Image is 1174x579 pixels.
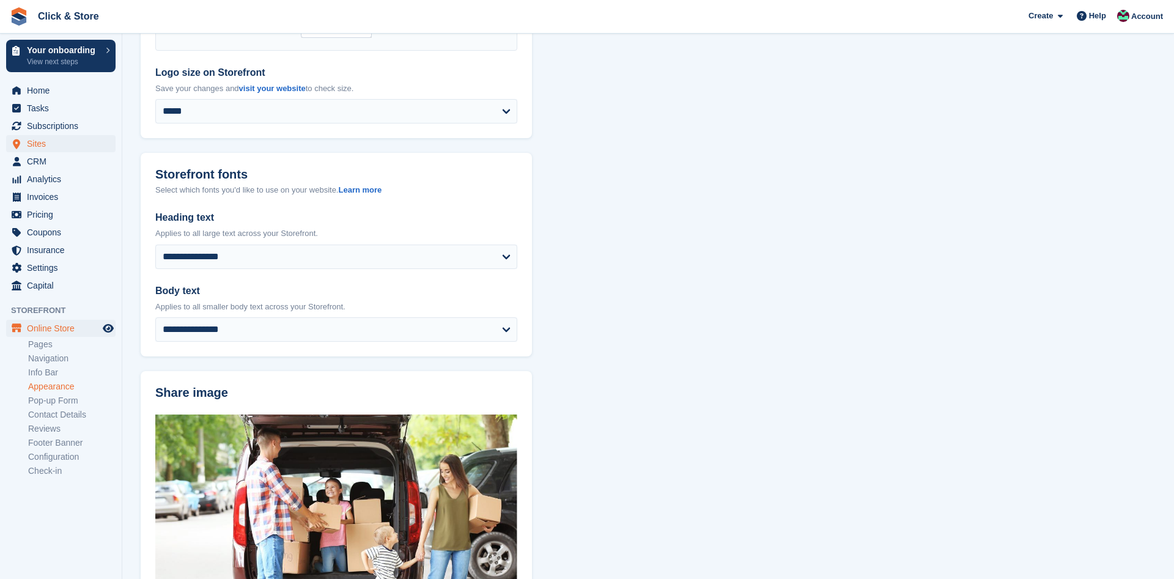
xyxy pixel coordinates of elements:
[6,277,116,294] a: menu
[28,367,116,378] a: Info Bar
[27,206,100,223] span: Pricing
[155,210,517,225] label: Heading text
[6,117,116,135] a: menu
[27,259,100,276] span: Settings
[27,242,100,259] span: Insurance
[6,153,116,170] a: menu
[27,46,100,54] p: Your onboarding
[6,188,116,205] a: menu
[27,153,100,170] span: CRM
[6,242,116,259] a: menu
[155,168,248,182] h2: Storefront fonts
[6,82,116,99] a: menu
[6,171,116,188] a: menu
[155,83,517,95] p: Save your changes and to check size.
[6,259,116,276] a: menu
[27,56,100,67] p: View next steps
[239,84,306,93] a: visit your website
[28,353,116,364] a: Navigation
[338,185,382,194] a: Learn more
[28,395,116,407] a: Pop-up Form
[28,437,116,449] a: Footer Banner
[101,321,116,336] a: Preview store
[1117,10,1129,22] img: Kye Daniel
[6,320,116,337] a: menu
[27,171,100,188] span: Analytics
[10,7,28,26] img: stora-icon-8386f47178a22dfd0bd8f6a31ec36ba5ce8667c1dd55bd0f319d3a0aa187defe.svg
[6,100,116,117] a: menu
[28,381,116,393] a: Appearance
[6,135,116,152] a: menu
[33,6,104,26] a: Click & Store
[28,451,116,463] a: Configuration
[155,386,517,400] h2: Share image
[27,82,100,99] span: Home
[1089,10,1106,22] span: Help
[27,224,100,241] span: Coupons
[27,117,100,135] span: Subscriptions
[6,40,116,72] a: Your onboarding View next steps
[11,304,122,317] span: Storefront
[27,277,100,294] span: Capital
[6,206,116,223] a: menu
[28,409,116,421] a: Contact Details
[1028,10,1053,22] span: Create
[28,423,116,435] a: Reviews
[27,188,100,205] span: Invoices
[155,65,517,80] label: Logo size on Storefront
[155,184,517,196] div: Select which fonts you'd like to use on your website.
[28,339,116,350] a: Pages
[6,224,116,241] a: menu
[27,135,100,152] span: Sites
[28,465,116,477] a: Check-in
[155,284,517,298] label: Body text
[155,301,517,313] p: Applies to all smaller body text across your Storefront.
[27,100,100,117] span: Tasks
[27,320,100,337] span: Online Store
[1131,10,1163,23] span: Account
[155,227,517,240] p: Applies to all large text across your Storefront.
